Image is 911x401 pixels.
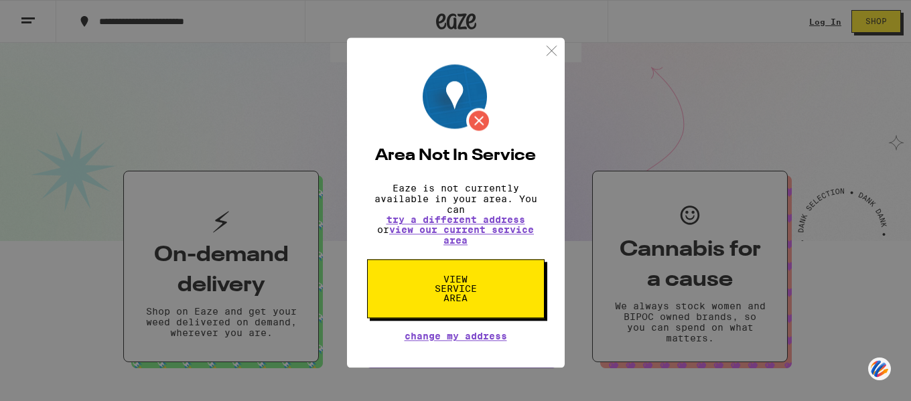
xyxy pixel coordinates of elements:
button: View Service Area [367,257,545,316]
img: svg+xml;base64,PHN2ZyB3aWR0aD0iNDQiIGhlaWdodD0iNDQiIHZpZXdCb3g9IjAgMCA0NCA0NCIgZmlsbD0ibm9uZSIgeG... [868,356,891,381]
a: view our current service area [389,222,534,244]
p: Eaze is not currently available in your area. You can or [367,181,545,244]
button: Change My Address [405,329,507,339]
a: View Service Area [367,272,545,283]
h2: Area Not In Service [367,146,545,162]
span: View Service Area [421,272,490,301]
img: close.svg [543,40,560,57]
button: try a different address [387,213,525,222]
img: Location [423,62,492,131]
span: Hi. Need any help? [8,9,96,20]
